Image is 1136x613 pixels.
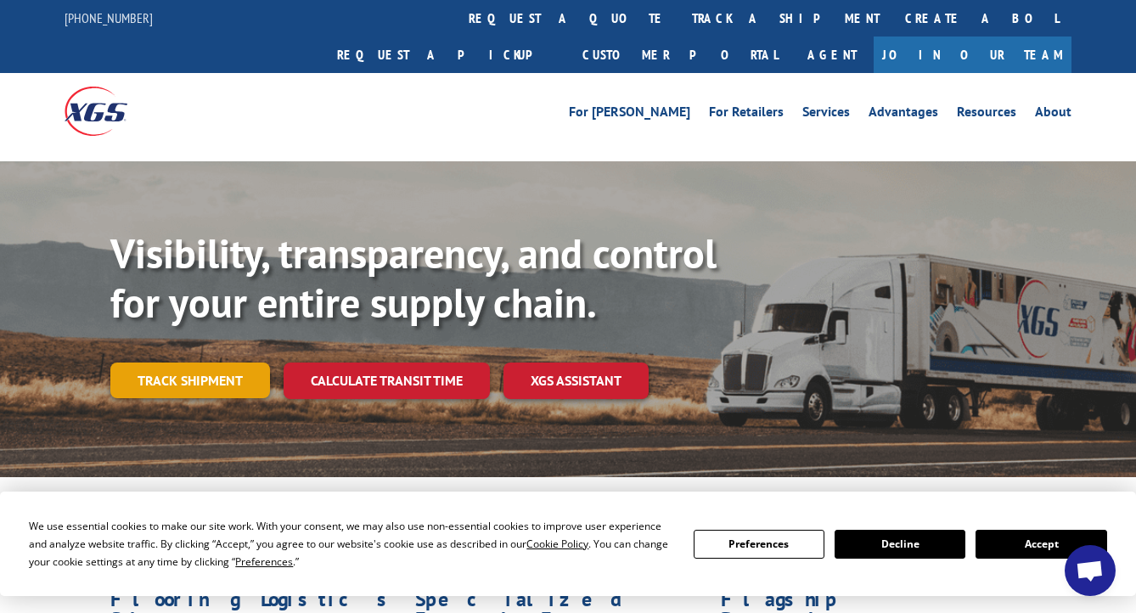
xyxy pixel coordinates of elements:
b: Visibility, transparency, and control for your entire supply chain. [110,227,717,329]
span: Preferences [235,554,293,569]
a: Join Our Team [874,37,1071,73]
a: Services [802,105,850,124]
a: Advantages [869,105,938,124]
a: Open chat [1065,545,1116,596]
a: Track shipment [110,363,270,398]
button: Accept [976,530,1106,559]
span: Cookie Policy [526,537,588,551]
a: Request a pickup [324,37,570,73]
button: Decline [835,530,965,559]
a: Customer Portal [570,37,790,73]
a: Agent [790,37,874,73]
button: Preferences [694,530,824,559]
a: Resources [957,105,1016,124]
a: XGS ASSISTANT [503,363,649,399]
a: Calculate transit time [284,363,490,399]
a: [PHONE_NUMBER] [65,9,153,26]
a: For Retailers [709,105,784,124]
a: About [1035,105,1071,124]
div: We use essential cookies to make our site work. With your consent, we may also use non-essential ... [29,517,672,571]
a: For [PERSON_NAME] [569,105,690,124]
